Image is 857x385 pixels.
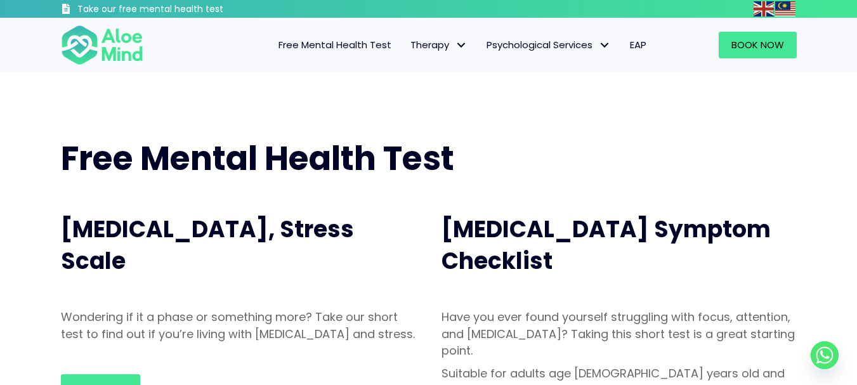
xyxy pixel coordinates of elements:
p: Have you ever found yourself struggling with focus, attention, and [MEDICAL_DATA]? Taking this sh... [442,309,797,358]
span: [MEDICAL_DATA], Stress Scale [61,213,354,277]
span: Book Now [731,38,784,51]
nav: Menu [160,32,656,58]
img: en [754,1,774,16]
a: English [754,1,775,16]
a: TherapyTherapy: submenu [401,32,477,58]
span: Therapy: submenu [452,36,471,55]
img: Aloe mind Logo [61,24,143,66]
span: Psychological Services: submenu [596,36,614,55]
span: [MEDICAL_DATA] Symptom Checklist [442,213,771,277]
a: Book Now [719,32,797,58]
img: ms [775,1,795,16]
span: Free Mental Health Test [278,38,391,51]
span: Therapy [410,38,468,51]
a: EAP [620,32,656,58]
p: Wondering if it a phase or something more? Take our short test to find out if you’re living with ... [61,309,416,342]
span: EAP [630,38,646,51]
a: Whatsapp [811,341,839,369]
h3: Take our free mental health test [77,3,291,16]
a: Free Mental Health Test [269,32,401,58]
span: Psychological Services [487,38,611,51]
a: Malay [775,1,797,16]
a: Psychological ServicesPsychological Services: submenu [477,32,620,58]
span: Free Mental Health Test [61,135,454,181]
a: Take our free mental health test [61,3,291,18]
